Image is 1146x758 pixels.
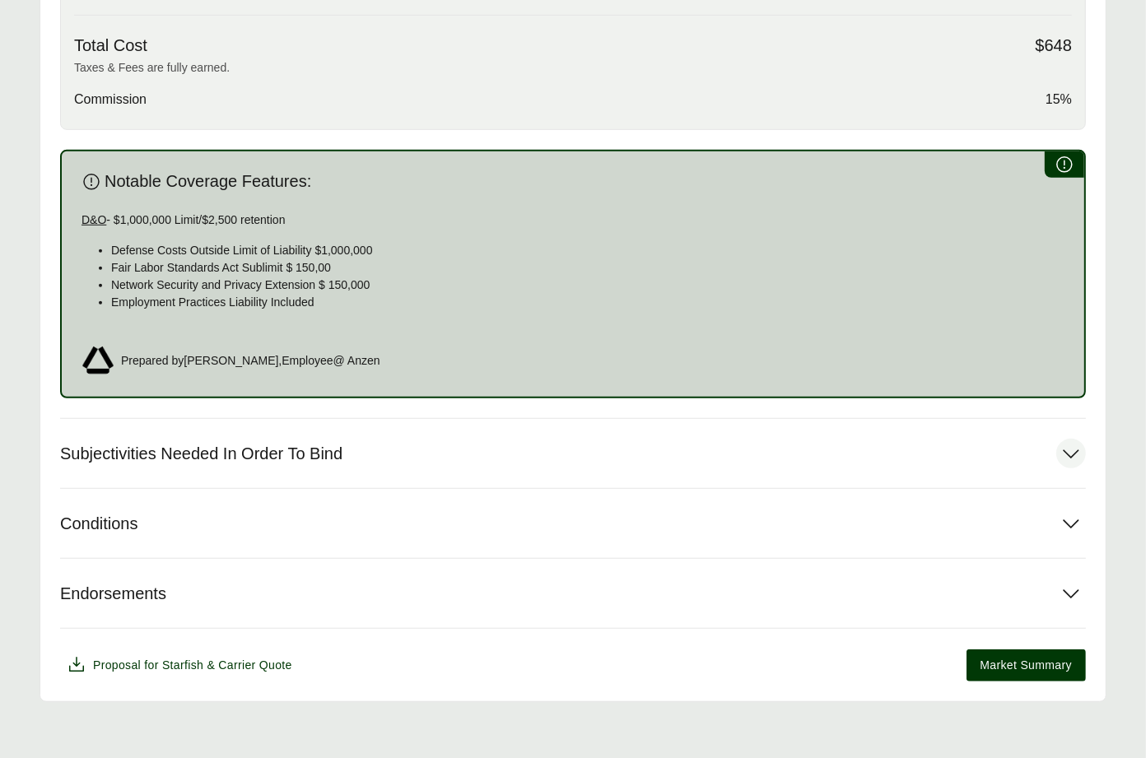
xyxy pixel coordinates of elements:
button: Conditions [60,489,1086,558]
span: Endorsements [60,584,166,604]
p: Network Security and Privacy Extension $ 150,000 [111,277,1064,294]
span: Proposal for [93,657,292,674]
button: Endorsements [60,559,1086,628]
button: Proposal for Starfish & Carrier Quote [60,649,299,681]
p: Employment Practices Liability Included [111,294,1064,311]
span: 15% [1046,90,1072,109]
button: Market Summary [967,649,1086,681]
p: - $1,000,000 Limit/$2,500 retention [82,212,1064,229]
span: Total Cost [74,35,147,56]
button: Subjectivities Needed In Order To Bind [60,419,1086,488]
p: Defense Costs Outside Limit of Liability $1,000,000 [111,242,1064,259]
span: Prepared by [PERSON_NAME] , Employee @ Anzen [121,352,380,370]
p: Taxes & Fees are fully earned. [74,59,1072,77]
p: Fair Labor Standards Act Sublimit $ 150,00 [111,259,1064,277]
span: Commission [74,90,147,109]
span: Market Summary [981,657,1072,674]
span: Notable Coverage Features: [105,171,311,192]
span: Conditions [60,514,138,534]
span: Starfish [162,658,203,672]
span: $648 [1036,35,1073,56]
span: & Carrier Quote [207,658,291,672]
u: D&O [82,213,106,226]
span: Subjectivities Needed In Order To Bind [60,444,342,464]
